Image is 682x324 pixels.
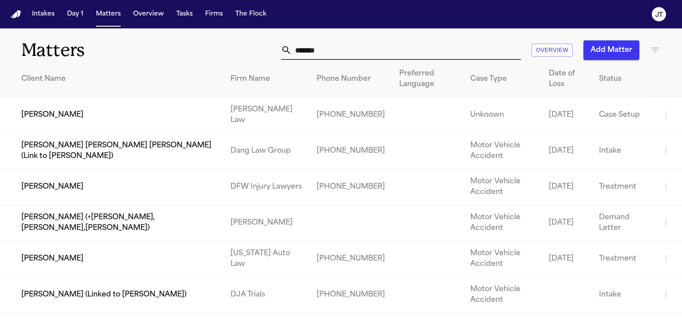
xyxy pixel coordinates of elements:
div: Case Type [470,74,534,84]
td: [DATE] [542,133,592,169]
td: [PHONE_NUMBER] [309,133,392,169]
div: Phone Number [317,74,385,84]
img: Finch Logo [11,10,21,19]
div: Preferred Language [399,68,456,90]
td: Motor Vehicle Accident [463,205,541,241]
td: Unknown [463,97,541,133]
td: Motor Vehicle Accident [463,277,541,313]
h1: Matters [21,39,200,61]
button: The Flock [232,6,270,22]
div: Status [599,74,646,84]
td: Intake [592,277,654,313]
a: Home [11,10,21,19]
td: DJA Trials [223,277,309,313]
button: Matters [92,6,124,22]
td: Motor Vehicle Accident [463,169,541,205]
button: Day 1 [63,6,87,22]
td: Motor Vehicle Accident [463,241,541,277]
td: [DATE] [542,205,592,241]
button: Firms [202,6,226,22]
td: [PHONE_NUMBER] [309,169,392,205]
td: Treatment [592,169,654,205]
div: Firm Name [230,74,302,84]
div: Date of Loss [549,68,585,90]
td: Demand Letter [592,205,654,241]
td: Intake [592,133,654,169]
button: Overview [130,6,167,22]
td: [US_STATE] Auto Law [223,241,309,277]
td: [DATE] [542,241,592,277]
td: Case Setup [592,97,654,133]
td: [DATE] [542,169,592,205]
td: [PERSON_NAME] [223,205,309,241]
td: [PHONE_NUMBER] [309,97,392,133]
td: [PERSON_NAME] Law [223,97,309,133]
td: [PHONE_NUMBER] [309,241,392,277]
div: Client Name [21,74,216,84]
button: Tasks [173,6,196,22]
td: [PHONE_NUMBER] [309,277,392,313]
td: DFW Injury Lawyers [223,169,309,205]
button: Overview [531,43,573,57]
td: Motor Vehicle Accident [463,133,541,169]
td: [DATE] [542,97,592,133]
td: Dang Law Group [223,133,309,169]
button: Intakes [28,6,58,22]
button: Add Matter [583,40,639,60]
td: Treatment [592,241,654,277]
